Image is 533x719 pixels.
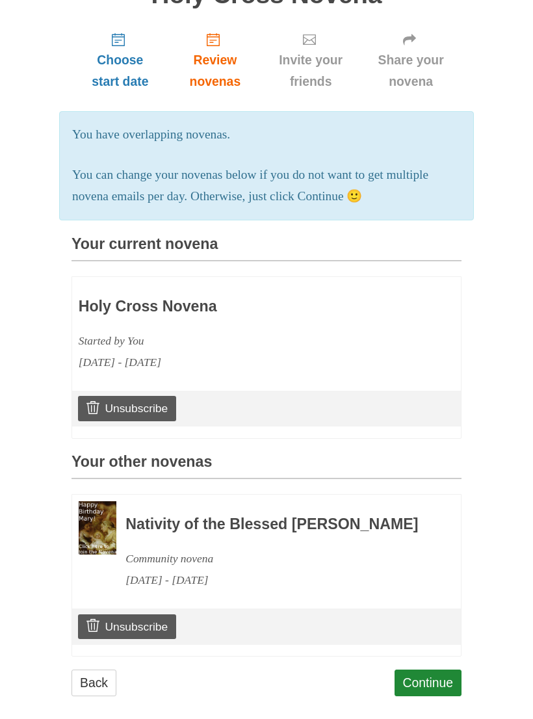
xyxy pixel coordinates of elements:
[261,21,360,99] a: Invite your friends
[182,49,248,92] span: Review novenas
[72,164,461,207] p: You can change your novenas below if you do not want to get multiple novena emails per day. Other...
[360,21,461,99] a: Share your novena
[274,49,347,92] span: Invite your friends
[125,548,426,569] div: Community novena
[71,21,169,99] a: Choose start date
[79,330,379,352] div: Started by You
[79,501,116,555] img: Novena image
[79,298,379,315] h3: Holy Cross Novena
[125,516,426,533] h3: Nativity of the Blessed [PERSON_NAME]
[71,670,116,696] a: Back
[84,49,156,92] span: Choose start date
[78,396,176,421] a: Unsubscribe
[72,124,461,146] p: You have overlapping novenas.
[71,236,461,261] h3: Your current novena
[78,614,176,639] a: Unsubscribe
[125,569,426,591] div: [DATE] - [DATE]
[79,352,379,373] div: [DATE] - [DATE]
[395,670,462,696] a: Continue
[71,454,461,479] h3: Your other novenas
[373,49,448,92] span: Share your novena
[169,21,261,99] a: Review novenas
